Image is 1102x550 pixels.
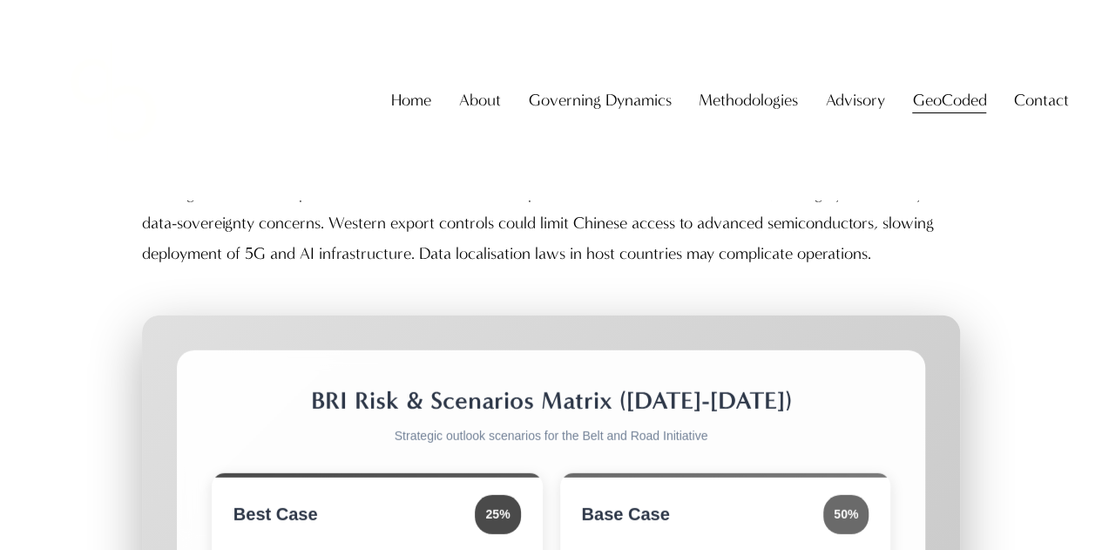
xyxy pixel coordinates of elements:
[529,84,672,117] a: folder dropdown
[391,84,431,117] a: Home
[912,84,986,117] a: folder dropdown
[699,84,798,117] a: folder dropdown
[475,495,520,533] span: 25%
[826,84,885,117] a: folder dropdown
[1014,85,1069,115] span: Contact
[459,84,501,117] a: folder dropdown
[142,179,960,268] p: The Digital Silk Road expands Huawei's and Alibaba's footprint in telecoms and cloud services, ra...
[212,425,890,447] p: Strategic outlook scenarios for the Belt and Road Initiative
[823,495,869,533] span: 50%
[699,85,798,115] span: Methodologies
[912,85,986,115] span: GeoCoded
[529,85,672,115] span: Governing Dynamics
[1014,84,1069,117] a: folder dropdown
[459,85,501,115] span: About
[212,385,890,417] h2: BRI Risk & Scenarios Matrix ([DATE]-[DATE])
[826,85,885,115] span: Advisory
[233,499,318,529] div: Best Case
[582,499,670,529] div: Base Case
[33,20,193,180] img: Christopher Sanchez &amp; Co.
